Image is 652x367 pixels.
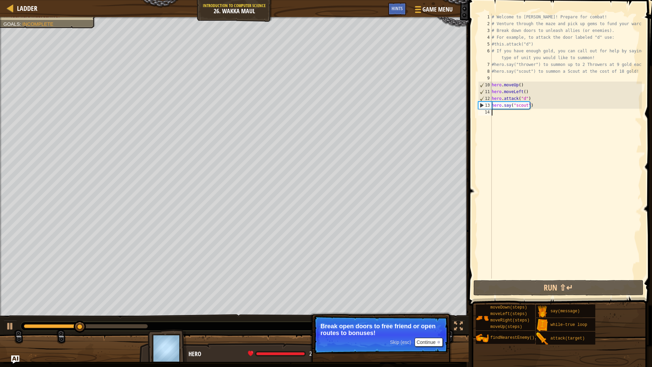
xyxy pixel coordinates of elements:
[478,109,492,116] div: 14
[3,320,17,334] button: Ctrl + P: Play
[476,332,489,345] img: portrait.png
[3,21,20,27] span: Goals
[478,34,492,41] div: 4
[490,312,527,316] span: moveLeft(steps)
[478,14,492,20] div: 1
[410,3,457,19] button: Game Menu
[148,329,187,367] img: thang_avatar_frame.png
[478,20,492,27] div: 2
[452,320,465,334] button: Toggle fullscreen
[478,61,492,68] div: 7
[478,48,492,61] div: 6
[478,95,492,102] div: 12
[390,339,411,345] span: Skip (esc)
[17,4,37,13] span: Ladder
[478,88,492,95] div: 11
[536,332,549,345] img: portrait.png
[473,280,644,296] button: Run ⇧↵
[478,82,492,88] div: 10
[392,5,403,12] span: Hints
[476,312,489,325] img: portrait.png
[14,4,37,13] a: Ladder
[478,27,492,34] div: 3
[415,338,443,347] button: Continue
[478,75,492,82] div: 9
[478,41,492,48] div: 5
[309,349,318,358] span: 200
[188,350,323,359] div: Hero
[550,309,580,314] span: say(message)
[478,102,492,109] div: 13
[248,351,318,357] div: health: 200 / 200
[490,305,527,310] span: moveDown(steps)
[422,5,453,14] span: Game Menu
[536,319,549,332] img: portrait.png
[550,336,585,341] span: attack(target)
[20,21,22,27] span: :
[11,355,19,364] button: Ask AI
[478,68,492,75] div: 8
[536,305,549,318] img: portrait.png
[490,335,535,340] span: findNearestEnemy()
[321,323,441,336] p: Break open doors to free friend or open routes to bonuses!
[22,21,53,27] span: Incomplete
[550,322,587,327] span: while-true loop
[490,325,522,329] span: moveUp(steps)
[490,318,529,323] span: moveRight(steps)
